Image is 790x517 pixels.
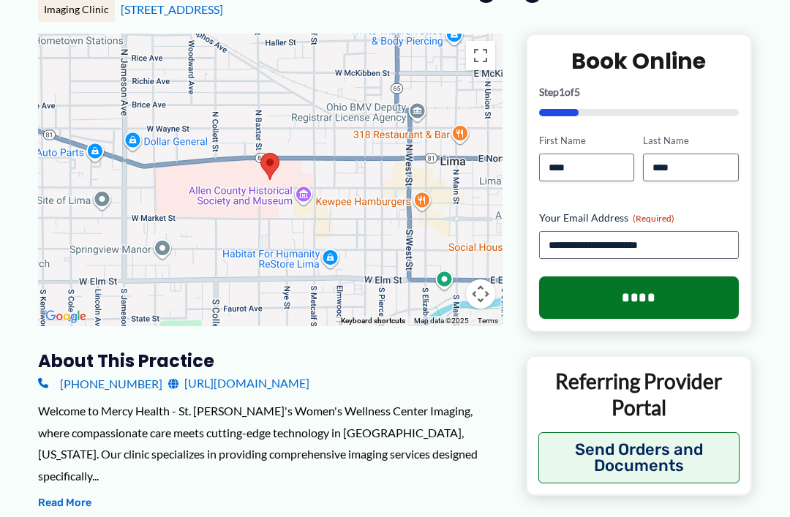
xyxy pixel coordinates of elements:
[633,213,674,224] span: (Required)
[539,87,739,97] p: Step of
[539,47,739,75] h2: Book Online
[466,41,495,70] button: Toggle fullscreen view
[538,368,740,421] p: Referring Provider Portal
[121,2,223,16] a: [STREET_ADDRESS]
[38,350,503,372] h3: About this practice
[38,372,162,394] a: [PHONE_NUMBER]
[539,211,739,225] label: Your Email Address
[38,400,503,487] div: Welcome to Mercy Health - St. [PERSON_NAME]'s Women's Wellness Center Imaging, where compassionat...
[574,86,580,98] span: 5
[539,134,635,148] label: First Name
[42,307,90,326] img: Google
[643,134,739,148] label: Last Name
[42,307,90,326] a: Open this area in Google Maps (opens a new window)
[478,317,498,325] a: Terms (opens in new tab)
[414,317,469,325] span: Map data ©2025
[559,86,565,98] span: 1
[466,279,495,309] button: Map camera controls
[538,432,740,483] button: Send Orders and Documents
[168,372,309,394] a: [URL][DOMAIN_NAME]
[38,494,91,512] button: Read More
[341,316,405,326] button: Keyboard shortcuts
